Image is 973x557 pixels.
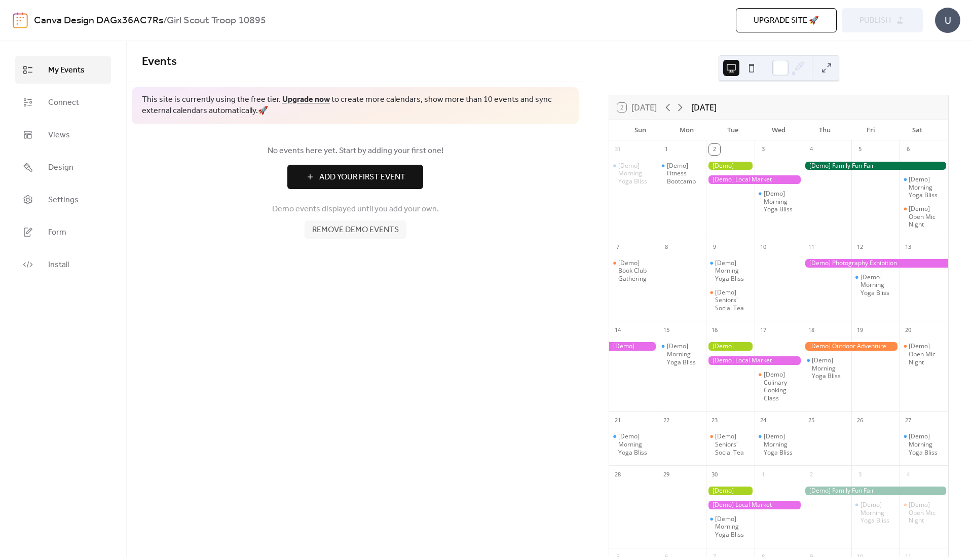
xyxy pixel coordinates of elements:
[756,120,802,140] div: Wed
[667,162,702,185] div: [Demo] Fitness Bootcamp
[612,324,623,336] div: 14
[715,259,751,283] div: [Demo] Morning Yoga Bliss
[661,415,672,426] div: 22
[854,324,866,336] div: 19
[848,120,894,140] div: Fri
[48,64,85,77] span: My Events
[854,144,866,155] div: 5
[812,356,847,380] div: [Demo] Morning Yoga Bliss
[709,324,720,336] div: 16
[909,432,944,456] div: [Demo] Morning Yoga Bliss
[272,203,439,215] span: Demo events displayed until you add your own.
[618,162,654,185] div: [Demo] Morning Yoga Bliss
[48,259,69,271] span: Install
[803,342,900,351] div: [Demo] Outdoor Adventure Day
[609,259,658,283] div: [Demo] Book Club Gathering
[167,11,266,30] b: Girl Scout Troop 10895
[48,162,73,174] span: Design
[612,469,623,480] div: 28
[305,220,406,239] button: Remove demo events
[806,324,817,336] div: 18
[854,415,866,426] div: 26
[758,415,769,426] div: 24
[900,342,948,366] div: [Demo] Open Mic Night
[900,205,948,229] div: [Demo] Open Mic Night
[755,370,803,402] div: [Demo] Culinary Cooking Class
[709,241,720,252] div: 9
[860,273,896,297] div: [Demo] Morning Yoga Bliss
[13,12,28,28] img: logo
[715,515,751,539] div: [Demo] Morning Yoga Bliss
[806,469,817,480] div: 2
[854,469,866,480] div: 3
[758,469,769,480] div: 1
[282,92,330,107] a: Upgrade now
[15,89,111,116] a: Connect
[909,501,944,525] div: [Demo] Open Mic Night
[803,487,948,495] div: [Demo] Family Fun Fair
[15,154,111,181] a: Design
[618,432,654,456] div: [Demo] Morning Yoga Bliss
[142,51,177,73] span: Events
[854,241,866,252] div: 12
[715,288,751,312] div: [Demo] Seniors' Social Tea
[142,94,569,117] span: This site is currently using the free tier. to create more calendars, show more than 10 events an...
[935,8,960,33] div: U
[618,259,654,283] div: [Demo] Book Club Gathering
[691,101,717,114] div: [DATE]
[706,162,755,170] div: [Demo] Gardening Workshop
[612,144,623,155] div: 31
[806,241,817,252] div: 11
[706,501,803,509] div: [Demo] Local Market
[803,259,948,268] div: [Demo] Photography Exhibition
[48,194,79,206] span: Settings
[612,241,623,252] div: 7
[903,144,914,155] div: 6
[609,432,658,456] div: [Demo] Morning Yoga Bliss
[706,356,803,365] div: [Demo] Local Market
[319,171,405,183] span: Add Your First Event
[903,415,914,426] div: 27
[609,342,658,351] div: [Demo] Photography Exhibition
[706,515,755,539] div: [Demo] Morning Yoga Bliss
[715,432,751,456] div: [Demo] Seniors' Social Tea
[903,241,914,252] div: 13
[903,469,914,480] div: 4
[802,120,848,140] div: Thu
[909,175,944,199] div: [Demo] Morning Yoga Bliss
[894,120,940,140] div: Sat
[48,227,66,239] span: Form
[706,487,755,495] div: [Demo] Gardening Workshop
[287,165,423,189] button: Add Your First Event
[15,56,111,84] a: My Events
[709,144,720,155] div: 2
[709,415,720,426] div: 23
[764,432,799,456] div: [Demo] Morning Yoga Bliss
[142,165,569,189] a: Add Your First Event
[163,11,167,30] b: /
[15,121,111,148] a: Views
[15,186,111,213] a: Settings
[903,324,914,336] div: 20
[806,415,817,426] div: 25
[706,288,755,312] div: [Demo] Seniors' Social Tea
[661,469,672,480] div: 29
[706,432,755,456] div: [Demo] Seniors' Social Tea
[758,241,769,252] div: 10
[758,324,769,336] div: 17
[851,273,900,297] div: [Demo] Morning Yoga Bliss
[612,415,623,426] div: 21
[15,251,111,278] a: Install
[663,120,709,140] div: Mon
[736,8,837,32] button: Upgrade site 🚀
[803,356,851,380] div: [Demo] Morning Yoga Bliss
[609,162,658,185] div: [Demo] Morning Yoga Bliss
[706,342,755,351] div: [Demo] Gardening Workshop
[754,15,819,27] span: Upgrade site 🚀
[15,218,111,246] a: Form
[803,162,948,170] div: [Demo] Family Fun Fair
[909,205,944,229] div: [Demo] Open Mic Night
[900,175,948,199] div: [Demo] Morning Yoga Bliss
[709,120,756,140] div: Tue
[48,97,79,109] span: Connect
